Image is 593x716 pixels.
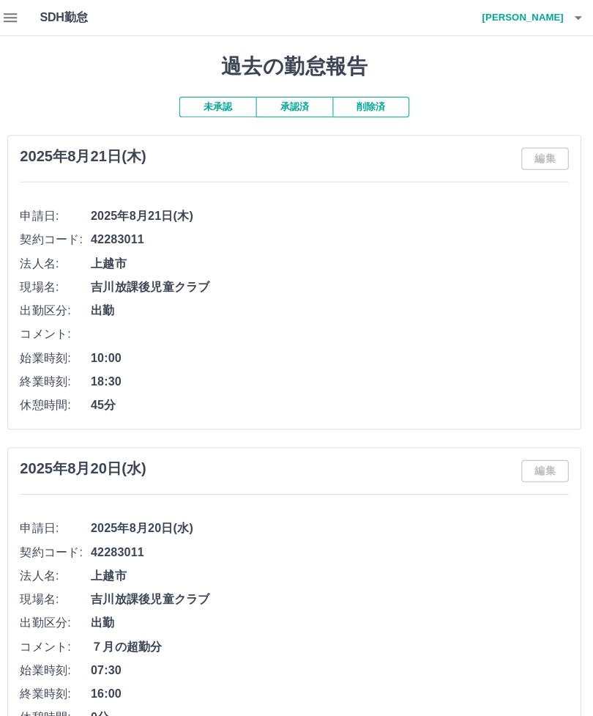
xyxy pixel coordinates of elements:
span: コメント: [24,633,94,651]
span: 42283011 [94,229,569,247]
span: 10:00 [94,347,569,364]
span: ７月の超勤分 [94,633,569,651]
span: 2025年8月21日(木) [94,206,569,224]
span: 現場名: [24,586,94,604]
span: 07:30 [94,657,569,674]
span: 始業時刻: [24,347,94,364]
h1: 過去の勤怠報告 [12,53,581,78]
h3: 2025年8月21日(木) [24,147,149,163]
span: 2025年8月20日(水) [94,516,569,534]
span: 16:00 [94,680,569,698]
span: 現場名: [24,276,94,294]
span: 吉川放課後児童クラブ [94,586,569,604]
span: 法人名: [24,253,94,270]
span: 18:30 [94,370,569,388]
span: 出勤区分: [24,610,94,627]
span: 契約コード: [24,539,94,557]
span: 申請日: [24,516,94,534]
button: 削除済 [335,96,411,117]
span: 法人名: [24,563,94,580]
span: 休憩時間: [24,394,94,411]
span: 契約コード: [24,229,94,247]
span: 申請日: [24,206,94,224]
span: 出勤 [94,300,569,317]
button: 未承認 [182,96,258,117]
h3: 2025年8月20日(水) [24,457,149,473]
span: 終業時刻: [24,370,94,388]
span: 吉川放課後児童クラブ [94,276,569,294]
span: 出勤 [94,610,569,627]
span: 上越市 [94,253,569,270]
span: 始業時刻: [24,657,94,674]
span: 出勤区分: [24,300,94,317]
span: 45分 [94,394,569,411]
button: 承認済 [258,96,335,117]
span: 終業時刻: [24,680,94,698]
span: コメント: [24,323,94,341]
span: 42283011 [94,539,569,557]
span: 上越市 [94,563,569,580]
